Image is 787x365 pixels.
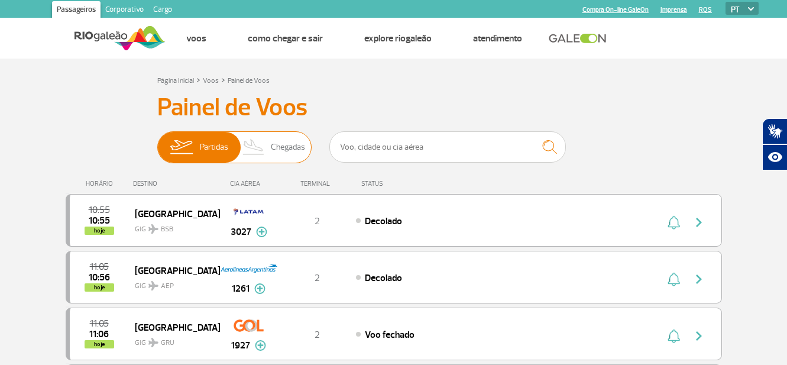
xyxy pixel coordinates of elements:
a: Voos [203,76,219,85]
a: Voos [186,33,206,44]
a: > [221,73,225,86]
img: sino-painel-voo.svg [668,272,680,286]
img: destiny_airplane.svg [148,338,158,347]
a: Passageiros [52,1,101,20]
span: 2025-09-29 10:55:16 [89,217,110,225]
a: RQS [699,6,712,14]
span: [GEOGRAPHIC_DATA] [135,319,210,335]
div: Plugin de acessibilidade da Hand Talk. [762,118,787,170]
span: BSB [161,224,173,235]
span: hoje [85,227,114,235]
a: Compra On-line GaleOn [582,6,649,14]
span: Voo fechado [365,329,414,341]
span: GIG [135,218,210,235]
img: mais-info-painel-voo.svg [256,227,267,237]
span: Chegadas [271,132,305,163]
span: 3027 [231,225,251,239]
span: 2025-09-29 11:05:00 [90,263,109,271]
a: Atendimento [473,33,522,44]
span: GIG [135,331,210,348]
span: 2025-09-29 10:56:00 [89,273,110,282]
img: sino-painel-voo.svg [668,329,680,343]
img: mais-info-painel-voo.svg [255,340,266,351]
a: Página Inicial [157,76,194,85]
span: AEP [161,281,174,292]
span: GIG [135,274,210,292]
a: > [196,73,200,86]
img: seta-direita-painel-voo.svg [692,272,706,286]
span: 2 [315,329,320,341]
span: [GEOGRAPHIC_DATA] [135,206,210,221]
span: 2025-09-29 10:55:00 [89,206,110,214]
button: Abrir recursos assistivos. [762,144,787,170]
span: Decolado [365,272,402,284]
img: destiny_airplane.svg [148,224,158,234]
span: hoje [85,283,114,292]
a: Como chegar e sair [248,33,323,44]
div: DESTINO [133,180,219,188]
span: 2025-09-29 11:06:30 [89,330,109,338]
a: Imprensa [660,6,687,14]
button: Abrir tradutor de língua de sinais. [762,118,787,144]
span: Decolado [365,215,402,227]
img: seta-direita-painel-voo.svg [692,329,706,343]
img: destiny_airplane.svg [148,281,158,290]
div: TERMINAL [278,180,355,188]
div: STATUS [355,180,452,188]
span: 1261 [232,282,250,296]
div: HORÁRIO [69,180,134,188]
span: hoje [85,340,114,348]
span: 2 [315,215,320,227]
span: 2025-09-29 11:05:00 [90,319,109,328]
img: mais-info-painel-voo.svg [254,283,265,294]
a: Cargo [148,1,177,20]
div: CIA AÉREA [219,180,278,188]
a: Explore RIOgaleão [364,33,432,44]
a: Corporativo [101,1,148,20]
img: slider-embarque [163,132,200,163]
img: seta-direita-painel-voo.svg [692,215,706,230]
span: Partidas [200,132,228,163]
span: [GEOGRAPHIC_DATA] [135,263,210,278]
span: GRU [161,338,174,348]
span: 2 [315,272,320,284]
span: 1927 [231,338,250,353]
a: Painel de Voos [228,76,270,85]
input: Voo, cidade ou cia aérea [329,131,566,163]
h3: Painel de Voos [157,93,630,122]
img: slider-desembarque [237,132,271,163]
img: sino-painel-voo.svg [668,215,680,230]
